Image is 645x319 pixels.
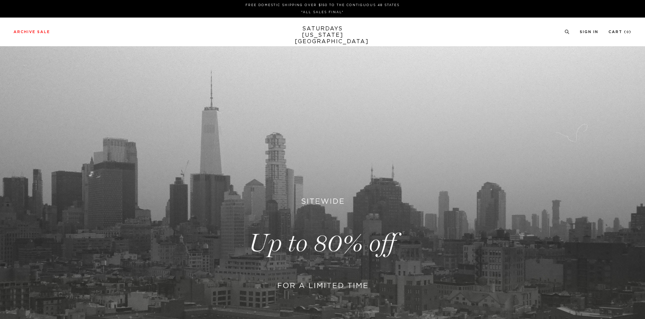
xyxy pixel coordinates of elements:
small: 0 [626,31,629,34]
p: FREE DOMESTIC SHIPPING OVER $150 TO THE CONTIGUOUS 48 STATES [16,3,629,8]
a: Sign In [580,30,598,34]
a: SATURDAYS[US_STATE][GEOGRAPHIC_DATA] [295,26,351,45]
p: *ALL SALES FINAL* [16,10,629,15]
a: Archive Sale [14,30,50,34]
a: Cart (0) [608,30,631,34]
